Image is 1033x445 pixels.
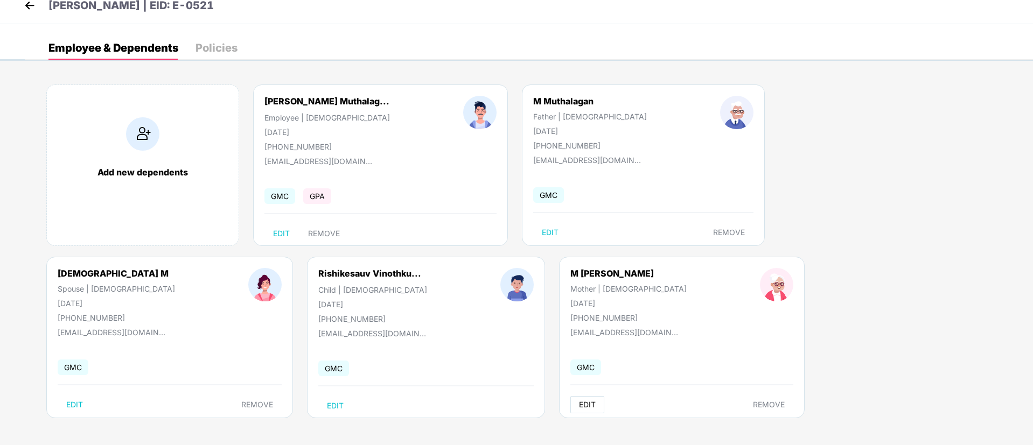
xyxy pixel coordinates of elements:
button: EDIT [570,396,604,413]
span: GMC [264,188,295,204]
span: REMOVE [753,400,785,409]
span: REMOVE [308,229,340,238]
div: [EMAIL_ADDRESS][DOMAIN_NAME] [533,156,641,165]
span: REMOVE [241,400,273,409]
div: [EMAIL_ADDRESS][DOMAIN_NAME] [264,157,372,166]
div: [PHONE_NUMBER] [533,141,647,150]
button: REMOVE [233,396,282,413]
span: EDIT [542,228,559,237]
button: REMOVE [299,225,348,242]
div: Employee | [DEMOGRAPHIC_DATA] [264,113,390,122]
div: Employee & Dependents [48,43,178,53]
img: profileImage [760,268,793,301]
div: Policies [196,43,238,53]
div: Spouse | [DEMOGRAPHIC_DATA] [58,284,175,293]
span: GMC [58,359,88,375]
div: [PHONE_NUMBER] [318,314,427,323]
div: Add new dependents [58,167,228,178]
div: [PERSON_NAME] Muthalag... [264,96,389,107]
div: M [PERSON_NAME] [570,268,687,279]
div: Mother | [DEMOGRAPHIC_DATA] [570,284,687,293]
img: addIcon [126,117,159,151]
div: [DATE] [264,128,390,137]
button: EDIT [318,397,352,414]
span: REMOVE [713,228,745,237]
img: profileImage [720,96,753,129]
div: M Muthalagan [533,96,647,107]
span: GMC [570,359,601,375]
span: EDIT [579,400,596,409]
img: profileImage [248,268,282,301]
span: GMC [533,187,564,203]
span: GPA [303,188,331,204]
button: REMOVE [744,396,793,413]
span: EDIT [327,401,344,410]
button: EDIT [58,396,92,413]
div: [DATE] [318,300,427,309]
span: EDIT [66,400,83,409]
div: [DEMOGRAPHIC_DATA] M [58,268,175,279]
div: Rishikesauv Vinothku... [318,268,421,279]
div: [PHONE_NUMBER] [58,313,175,322]
img: profileImage [500,268,534,301]
button: EDIT [533,224,567,241]
span: GMC [318,361,349,376]
div: [PHONE_NUMBER] [264,142,390,151]
div: [EMAIL_ADDRESS][DOMAIN_NAME] [318,329,426,338]
div: [PHONE_NUMBER] [570,313,687,322]
div: Child | [DEMOGRAPHIC_DATA] [318,285,427,294]
div: [EMAIL_ADDRESS][DOMAIN_NAME] [58,328,165,337]
div: [DATE] [58,299,175,308]
div: [DATE] [570,299,687,308]
div: Father | [DEMOGRAPHIC_DATA] [533,112,647,121]
div: [DATE] [533,126,647,136]
div: [EMAIL_ADDRESS][DOMAIN_NAME] [570,328,678,337]
button: EDIT [264,225,298,242]
img: profileImage [463,96,497,129]
button: REMOVE [704,224,753,241]
span: EDIT [273,229,290,238]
